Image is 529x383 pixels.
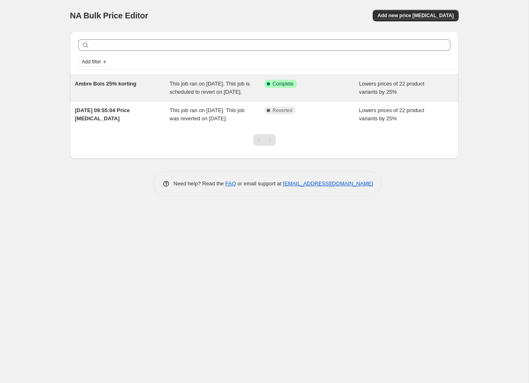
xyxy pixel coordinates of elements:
[253,134,276,146] nav: Pagination
[225,180,236,187] a: FAQ
[75,81,136,87] span: Ambre Bois 25% korting
[378,12,454,19] span: Add new price [MEDICAL_DATA]
[272,81,293,87] span: Complete
[272,107,293,114] span: Reverted
[170,107,245,122] span: This job ran on [DATE]. This job was reverted on [DATE].
[170,81,250,95] span: This job ran on [DATE]. This job is scheduled to revert on [DATE].
[82,59,101,65] span: Add filter
[373,10,459,21] button: Add new price [MEDICAL_DATA]
[70,11,148,20] span: NA Bulk Price Editor
[236,180,283,187] span: or email support at
[173,180,225,187] span: Need help? Read the
[78,57,111,67] button: Add filter
[75,107,130,122] span: [DATE] 09:55:04 Price [MEDICAL_DATA]
[359,107,425,122] span: Lowers prices of 22 product variants by 25%
[359,81,425,95] span: Lowers prices of 22 product variants by 25%
[283,180,373,187] a: [EMAIL_ADDRESS][DOMAIN_NAME]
